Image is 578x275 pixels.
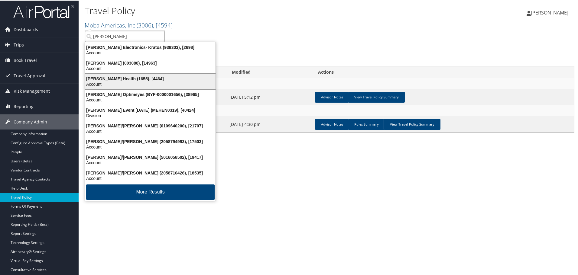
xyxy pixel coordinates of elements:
td: [DATE] 4:30 pm [226,116,313,132]
span: Trips [14,37,24,52]
div: [PERSON_NAME]/[PERSON_NAME] (2058794993), [17503] [82,138,219,144]
span: Reporting [14,98,34,114]
div: [PERSON_NAME] (003088), [14963] [82,60,219,65]
div: [PERSON_NAME] Electronics- Kratos (938303), [2698] [82,44,219,50]
div: Account [82,97,219,102]
div: Account [82,159,219,165]
div: Account [82,128,219,133]
span: Book Travel [14,52,37,67]
div: [PERSON_NAME] Event [DATE] (MEHEN0319), [40424] [82,107,219,112]
a: Moba Americas, Inc [85,21,173,29]
a: Advisor Notes [315,91,349,102]
div: [PERSON_NAME] Optimeyes (BYF-0000001656), [38965] [82,91,219,97]
div: Account [82,144,219,149]
span: , [ 4594 ] [153,21,173,29]
div: [PERSON_NAME]/[PERSON_NAME] (5016058502), [19417] [82,154,219,159]
button: More Results [86,184,215,199]
span: [PERSON_NAME] [531,9,568,15]
h1: Travel Policy [85,4,411,17]
a: Advisor Notes [315,118,349,129]
div: Account [82,81,219,86]
span: ( 3006 ) [137,21,153,29]
input: Search Accounts [85,30,164,41]
div: [PERSON_NAME]/[PERSON_NAME] (6109640200), [21707] [82,123,219,128]
td: Default Travel Class [85,78,574,88]
div: [PERSON_NAME]/[PERSON_NAME] (2058710426), [18535] [82,170,219,175]
span: Risk Management [14,83,50,98]
th: Modified: activate to sort column ascending [226,66,313,78]
div: Division [82,112,219,118]
td: [DATE] 5:12 pm [226,88,313,105]
span: Travel Approval [14,68,45,83]
a: Rules Summary [348,118,385,129]
th: Actions [313,66,574,78]
a: View Travel Policy Summary [348,91,405,102]
span: Dashboards [14,21,38,37]
td: Moba Americas, Inc [85,105,574,116]
div: [PERSON_NAME] Health (1655), [4464] [82,75,219,81]
div: Account [82,65,219,71]
div: Account [82,50,219,55]
div: Account [82,175,219,181]
span: Company Admin [14,114,47,129]
a: View Travel Policy Summary [384,118,440,129]
img: airportal-logo.png [13,4,74,18]
a: [PERSON_NAME] [527,3,574,21]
